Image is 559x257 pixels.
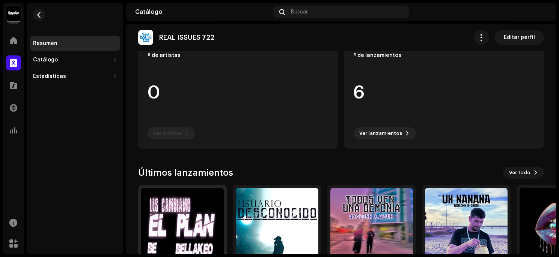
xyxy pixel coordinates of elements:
[30,52,120,67] re-m-nav-dropdown: Catálogo
[360,126,402,141] span: Ver lanzamientos
[33,73,66,79] div: Estadísticas
[535,6,547,18] img: 2782cdda-71d9-4e83-9892-0bdfd16ac054
[30,69,120,84] re-m-nav-dropdown: Estadísticas
[6,6,21,21] img: 10370c6a-d0e2-4592-b8a2-38f444b0ca44
[159,34,214,42] p: REAL ISSUES 722
[344,43,544,149] re-o-card-data: # de lanzamientos
[503,167,544,179] button: Ver todo
[135,9,270,15] div: Catálogo
[509,165,530,180] span: Ver todo
[33,57,58,63] div: Catálogo
[504,30,535,45] span: Editar perfil
[495,30,544,45] button: Editar perfil
[138,167,233,179] h3: Últimos lanzamientos
[33,40,57,46] div: Resumen
[138,30,153,45] img: 570100a8-4a80-4df6-afe8-8e43cd46d2cb
[138,43,338,149] re-o-card-data: # de artistas
[291,9,308,15] span: Buscar
[30,36,120,51] re-m-nav-item: Resumen
[354,127,416,139] button: Ver lanzamientos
